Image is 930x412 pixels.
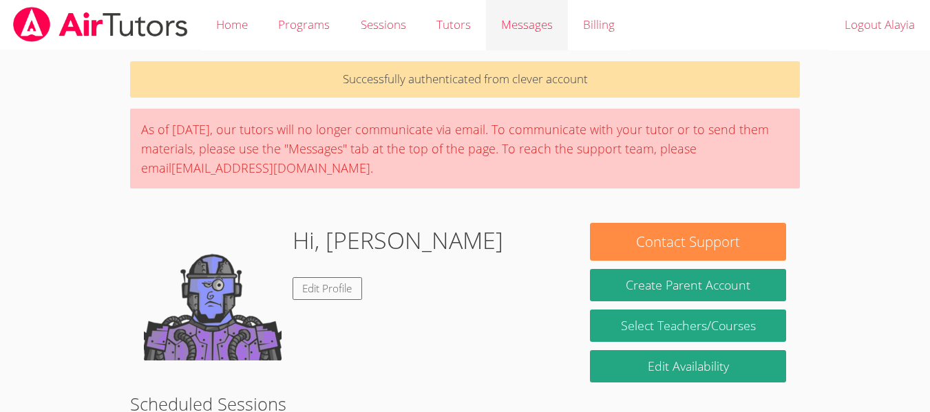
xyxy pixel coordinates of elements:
[144,223,282,360] img: default.png
[293,223,503,258] h1: Hi, [PERSON_NAME]
[501,17,553,32] span: Messages
[590,310,786,342] a: Select Teachers/Courses
[590,269,786,301] button: Create Parent Account
[590,223,786,261] button: Contact Support
[293,277,363,300] a: Edit Profile
[12,7,189,42] img: airtutors_banner-c4298cdbf04f3fff15de1276eac7730deb9818008684d7c2e4769d2f7ddbe033.png
[130,109,800,188] div: As of [DATE], our tutors will no longer communicate via email. To communicate with your tutor or ...
[590,350,786,382] a: Edit Availability
[130,61,800,98] p: Successfully authenticated from clever account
